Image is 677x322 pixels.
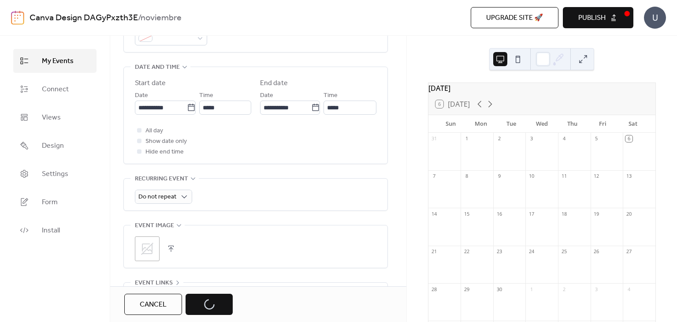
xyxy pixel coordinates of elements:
span: Show date only [145,136,187,147]
a: Views [13,105,97,129]
div: 6 [625,135,632,142]
div: 14 [431,210,438,217]
button: Cancel [124,294,182,315]
span: Recurring event [135,174,188,184]
a: My Events [13,49,97,73]
div: U [644,7,666,29]
button: Upgrade site 🚀 [471,7,558,28]
div: 21 [431,248,438,255]
span: My Events [42,56,74,67]
div: 2 [496,135,502,142]
img: logo [11,11,24,25]
span: Views [42,112,61,123]
div: Tue [496,115,527,133]
span: Do not repeat [138,191,176,203]
span: Time [324,90,338,101]
span: Event links [135,278,173,288]
a: Settings [13,162,97,186]
div: 1 [463,135,470,142]
div: 1 [528,286,535,292]
div: Fri [588,115,618,133]
div: Sat [618,115,648,133]
a: Canva Design DAGyPxzth3E [30,10,138,26]
a: Form [13,190,97,214]
div: 3 [593,286,600,292]
div: Thu [557,115,588,133]
div: 3 [528,135,535,142]
div: 24 [528,248,535,255]
div: [DATE] [428,83,655,94]
div: ••• [124,283,387,301]
span: Publish [578,13,606,23]
div: 29 [463,286,470,292]
div: 19 [593,210,600,217]
div: 16 [496,210,502,217]
span: Date [260,90,273,101]
span: Settings [42,169,68,180]
div: Start date [135,78,166,89]
div: 27 [625,248,632,255]
span: Time [199,90,213,101]
span: Date [135,90,148,101]
span: Cancel [140,300,167,310]
div: 12 [593,173,600,180]
div: 13 [625,173,632,180]
b: / [138,10,141,26]
div: Wed [527,115,557,133]
div: 17 [528,210,535,217]
div: 23 [496,248,502,255]
div: Sun [435,115,466,133]
div: 31 [431,135,438,142]
div: 4 [561,135,567,142]
div: Mon [466,115,496,133]
div: 7 [431,173,438,180]
div: 18 [561,210,567,217]
span: Upgrade site 🚀 [486,13,543,23]
div: 8 [463,173,470,180]
div: 25 [561,248,567,255]
div: 10 [528,173,535,180]
div: 20 [625,210,632,217]
div: 9 [496,173,502,180]
div: 11 [561,173,567,180]
div: 4 [625,286,632,292]
span: All day [145,126,163,136]
span: Connect [42,84,69,95]
b: noviembre [141,10,182,26]
div: ; [135,236,160,261]
span: Hide end time [145,147,184,157]
span: Form [42,197,58,208]
span: Install [42,225,60,236]
span: Date and time [135,62,180,73]
div: 22 [463,248,470,255]
div: 5 [593,135,600,142]
button: Publish [563,7,633,28]
span: Event image [135,221,174,231]
a: Install [13,218,97,242]
div: 2 [561,286,567,292]
div: 28 [431,286,438,292]
span: Design [42,141,64,151]
div: 30 [496,286,502,292]
div: End date [260,78,288,89]
a: Connect [13,77,97,101]
div: 26 [593,248,600,255]
a: Design [13,134,97,157]
div: 15 [463,210,470,217]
